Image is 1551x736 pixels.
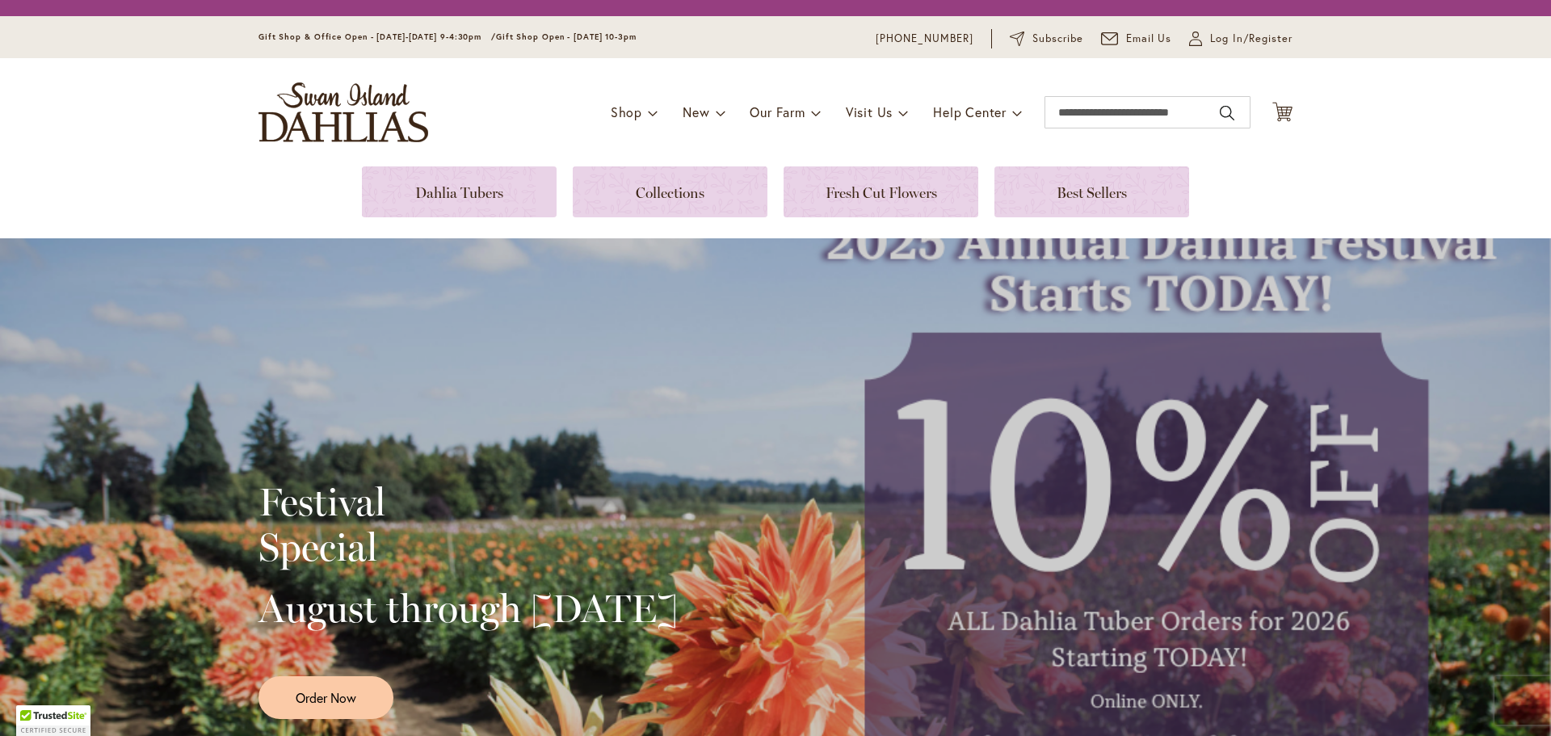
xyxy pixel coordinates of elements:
a: Order Now [258,676,393,719]
div: TrustedSite Certified [16,705,90,736]
span: Help Center [933,103,1007,120]
span: Gift Shop Open - [DATE] 10-3pm [496,32,637,42]
span: Email Us [1126,31,1172,47]
button: Search [1220,100,1234,126]
span: Shop [611,103,642,120]
span: New [683,103,709,120]
span: Gift Shop & Office Open - [DATE]-[DATE] 9-4:30pm / [258,32,496,42]
span: Visit Us [846,103,893,120]
span: Our Farm [750,103,805,120]
a: [PHONE_NUMBER] [876,31,973,47]
h2: August through [DATE] [258,586,678,631]
span: Order Now [296,688,356,707]
span: Subscribe [1032,31,1083,47]
a: Log In/Register [1189,31,1292,47]
h2: Festival Special [258,479,678,570]
a: Subscribe [1010,31,1083,47]
a: store logo [258,82,428,142]
a: Email Us [1101,31,1172,47]
span: Log In/Register [1210,31,1292,47]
